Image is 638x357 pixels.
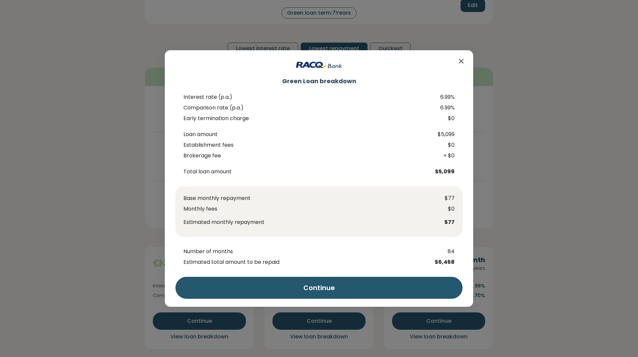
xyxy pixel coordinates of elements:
[429,152,463,160] span: + $0
[183,152,429,160] span: Brokerage fee
[183,114,429,122] span: Early termination charge
[457,57,465,65] button: Close
[175,77,463,85] h2: Green Loan breakdown
[421,205,455,213] span: $0
[175,277,463,299] button: Continue
[183,93,429,101] span: Interest rate (p.a.)
[429,258,463,266] span: $6,468
[183,168,429,176] span: Total loan amount
[429,130,463,138] span: $5,099
[429,104,463,112] span: 6.99%
[183,258,429,266] span: Estimated total amount to be repaid
[183,141,429,149] span: Establishment fees
[183,130,429,138] span: Loan amount
[429,248,463,256] span: 84
[296,58,342,72] img: Lender Logo
[429,168,463,176] span: $5,099
[429,93,463,101] span: 6.99%
[429,141,463,149] span: $0
[183,194,421,202] span: Base monthly repayment
[183,248,429,256] span: Number of months
[421,194,455,202] span: $77
[429,114,463,122] span: $0
[183,104,429,112] span: Comparison rate (p.a.)
[183,218,421,226] span: Estimated monthly repayment
[421,218,455,226] span: $77
[183,205,421,213] span: Monthly fees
